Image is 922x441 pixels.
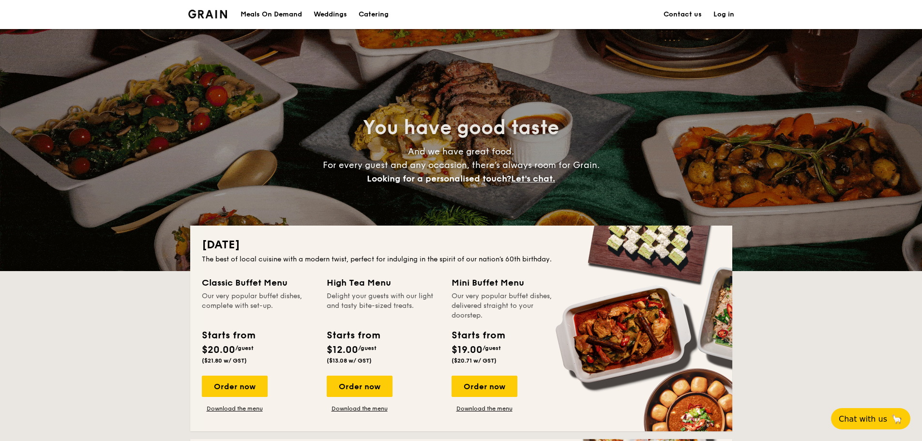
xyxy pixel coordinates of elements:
[202,291,315,320] div: Our very popular buffet dishes, complete with set-up.
[327,405,393,412] a: Download the menu
[202,344,235,356] span: $20.00
[327,376,393,397] div: Order now
[452,328,504,343] div: Starts from
[367,173,511,184] span: Looking for a personalised touch?
[327,276,440,289] div: High Tea Menu
[327,291,440,320] div: Delight your guests with our light and tasty bite-sized treats.
[452,344,483,356] span: $19.00
[452,376,517,397] div: Order now
[323,146,600,184] span: And we have great food. For every guest and any occasion, there’s always room for Grain.
[202,328,255,343] div: Starts from
[202,276,315,289] div: Classic Buffet Menu
[202,237,721,253] h2: [DATE]
[202,357,247,364] span: ($21.80 w/ GST)
[235,345,254,351] span: /guest
[327,328,379,343] div: Starts from
[452,357,497,364] span: ($20.71 w/ GST)
[188,10,227,18] a: Logotype
[452,291,565,320] div: Our very popular buffet dishes, delivered straight to your doorstep.
[202,376,268,397] div: Order now
[327,344,358,356] span: $12.00
[202,255,721,264] div: The best of local cuisine with a modern twist, perfect for indulging in the spirit of our nation’...
[358,345,377,351] span: /guest
[327,357,372,364] span: ($13.08 w/ GST)
[839,414,887,424] span: Chat with us
[202,405,268,412] a: Download the menu
[188,10,227,18] img: Grain
[891,413,903,425] span: 🦙
[363,116,559,139] span: You have good taste
[452,276,565,289] div: Mini Buffet Menu
[452,405,517,412] a: Download the menu
[483,345,501,351] span: /guest
[511,173,555,184] span: Let's chat.
[831,408,910,429] button: Chat with us🦙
